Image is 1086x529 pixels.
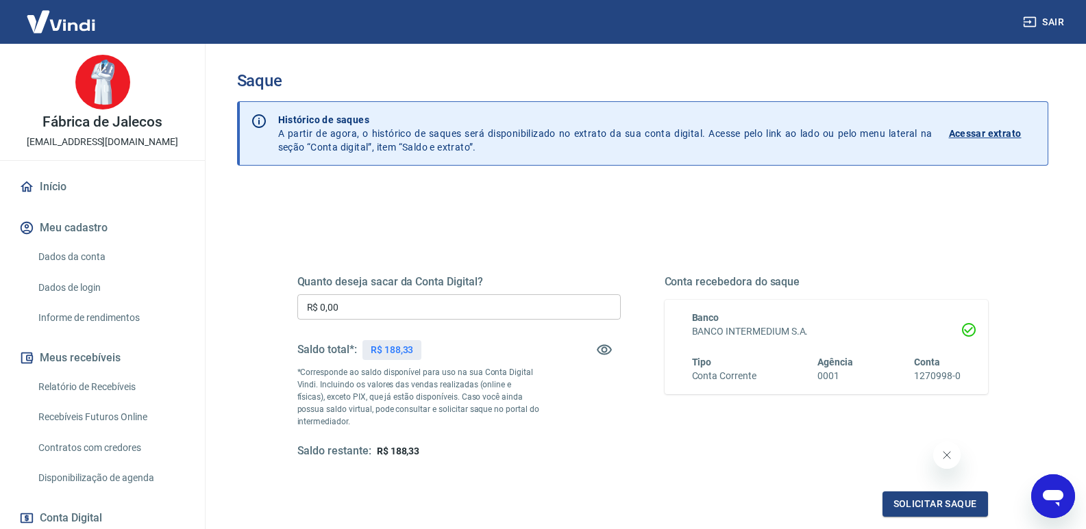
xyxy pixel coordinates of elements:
[692,357,712,367] span: Tipo
[278,113,933,127] p: Histórico de saques
[377,446,420,456] span: R$ 188,33
[1020,10,1070,35] button: Sair
[949,127,1022,140] p: Acessar extrato
[33,403,188,431] a: Recebíveis Futuros Online
[297,343,357,357] h5: Saldo total*:
[42,115,162,129] p: Fábrica de Jalecos
[949,113,1037,154] a: Acessar extrato
[33,274,188,302] a: Dados de login
[8,10,115,21] span: Olá! Precisa de ajuda?
[75,55,130,109] img: 9d1e28ac-1544-40aa-b3b4-d0674bbf1047.jpeg
[297,275,621,289] h5: Quanto deseja sacar da Conta Digital?
[297,366,540,428] p: *Corresponde ao saldo disponível para uso na sua Conta Digital Vindi. Incluindo os valores das ve...
[16,172,188,202] a: Início
[914,369,961,383] h6: 1270998-0
[914,357,940,367] span: Conta
[33,373,188,401] a: Relatório de Recebíveis
[16,343,188,373] button: Meus recebíveis
[692,312,719,323] span: Banco
[692,369,756,383] h6: Conta Corrente
[692,324,961,339] h6: BANCO INTERMEDIUM S.A.
[237,71,1048,90] h3: Saque
[817,369,853,383] h6: 0001
[933,441,961,469] iframe: Fechar mensagem
[371,343,414,357] p: R$ 188,33
[16,213,188,243] button: Meu cadastro
[817,357,853,367] span: Agência
[297,444,371,459] h5: Saldo restante:
[278,113,933,154] p: A partir de agora, o histórico de saques será disponibilizado no extrato da sua conta digital. Ac...
[665,275,988,289] h5: Conta recebedora do saque
[883,491,988,517] button: Solicitar saque
[1031,474,1075,518] iframe: Botão para abrir a janela de mensagens
[33,243,188,271] a: Dados da conta
[16,1,106,42] img: Vindi
[33,464,188,492] a: Disponibilização de agenda
[33,304,188,332] a: Informe de rendimentos
[33,434,188,462] a: Contratos com credores
[27,135,178,149] p: [EMAIL_ADDRESS][DOMAIN_NAME]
